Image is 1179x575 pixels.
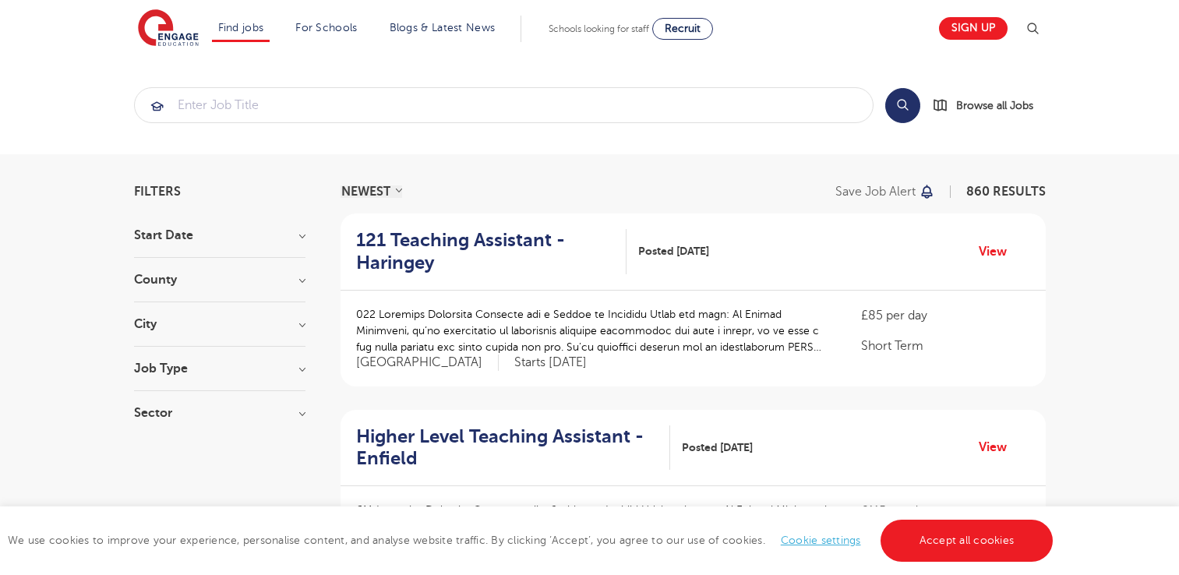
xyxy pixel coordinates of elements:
[356,502,831,551] p: 611 Loremips Dolorsita Consecte adi e Seddoe te Incidid Utlab etd magn: Al Enimad Minimveni, qu’n...
[356,306,831,355] p: 022 Loremips Dolorsita Consecte adi e Seddoe te Incididu Utlab etd magn: Al Enimad Minimveni, qu’...
[638,243,709,259] span: Posted [DATE]
[933,97,1046,115] a: Browse all Jobs
[356,355,499,371] span: [GEOGRAPHIC_DATA]
[881,520,1054,562] a: Accept all cookies
[835,185,936,198] button: Save job alert
[885,88,920,123] button: Search
[138,9,199,48] img: Engage Education
[514,355,587,371] p: Starts [DATE]
[665,23,701,34] span: Recruit
[356,229,627,274] a: 121 Teaching Assistant - Haringey
[861,337,1029,355] p: Short Term
[134,185,181,198] span: Filters
[652,18,713,40] a: Recruit
[356,229,615,274] h2: 121 Teaching Assistant - Haringey
[8,534,1057,546] span: We use cookies to improve your experience, personalise content, and analyse website traffic. By c...
[356,425,670,471] a: Higher Level Teaching Assistant - Enfield
[781,534,861,546] a: Cookie settings
[134,318,305,330] h3: City
[218,22,264,34] a: Find jobs
[861,502,1029,520] p: £115 per day
[939,17,1008,40] a: Sign up
[549,23,649,34] span: Schools looking for staff
[356,425,658,471] h2: Higher Level Teaching Assistant - Enfield
[979,242,1018,262] a: View
[295,22,357,34] a: For Schools
[966,185,1046,199] span: 860 RESULTS
[682,439,753,456] span: Posted [DATE]
[134,407,305,419] h3: Sector
[135,88,873,122] input: Submit
[134,362,305,375] h3: Job Type
[835,185,916,198] p: Save job alert
[390,22,496,34] a: Blogs & Latest News
[956,97,1033,115] span: Browse all Jobs
[134,273,305,286] h3: County
[134,87,874,123] div: Submit
[134,229,305,242] h3: Start Date
[979,437,1018,457] a: View
[861,306,1029,325] p: £85 per day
